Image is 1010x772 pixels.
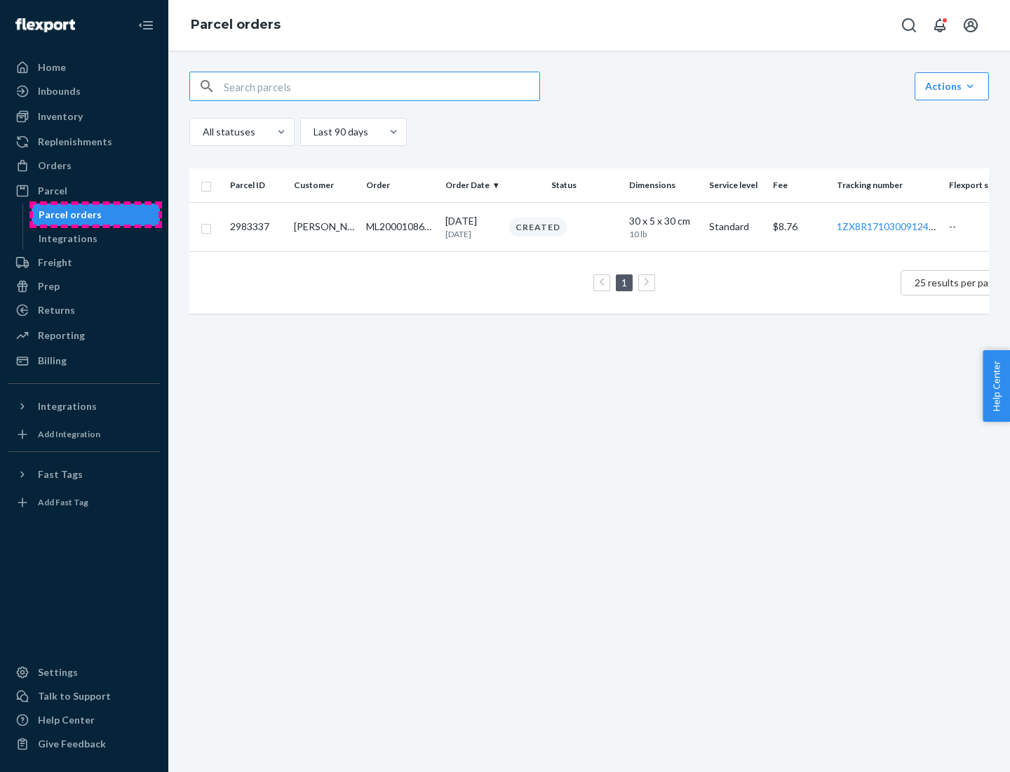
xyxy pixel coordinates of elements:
p: 10 lb [629,228,671,240]
th: Status [504,168,624,202]
a: Talk to Support [8,685,160,707]
a: Replenishments [8,131,160,153]
button: Actions [915,72,989,100]
a: Parcel orders [32,204,161,226]
p: 2983337 [230,220,283,234]
a: Inventory [8,105,160,128]
div: [PERSON_NAME] [294,220,354,234]
button: Open notifications [926,11,954,39]
div: Help Center [38,713,95,727]
div: Billing [38,354,67,368]
a: Orders [8,154,160,177]
img: Flexport logo [15,18,75,32]
th: Service level [703,168,767,202]
div: Integrations [38,399,97,413]
div: Give Feedback [38,737,106,751]
input: All statuses [201,125,203,139]
p: Standard [709,220,762,234]
a: Add Fast Tag [8,491,160,514]
p: $ 8.76 [773,220,826,234]
p: [DATE] [445,214,498,228]
div: Talk to Support [38,689,111,703]
div: Add Integration [38,428,100,440]
input: Last 90 days [312,125,314,139]
a: Integrations [32,227,161,250]
div: Replenishments [38,135,112,149]
a: Parcel orders [191,17,281,32]
a: Billing [8,350,160,372]
ol: breadcrumbs [180,5,292,46]
a: Parcel [8,180,160,202]
div: Integrations [39,232,97,246]
button: Help Center [983,350,1010,422]
p: [DATE] [445,228,498,240]
div: Orders [38,159,72,173]
button: Fast Tags [8,463,160,486]
a: Inbounds [8,80,160,102]
a: Settings [8,661,160,684]
th: Dimensions [624,168,703,202]
div: Inbounds [38,84,81,98]
div: Home [38,60,66,74]
div: Prep [38,279,60,293]
a: Help Center [8,709,160,731]
div: Returns [38,303,75,317]
th: Parcel ID [224,168,288,202]
div: Freight [38,255,72,269]
div: Actions [925,79,978,93]
div: Parcel orders [39,208,102,222]
a: Reporting [8,324,160,347]
div: 30 x 5 x 30 cm [629,214,698,228]
div: ML200010864388N [366,220,435,234]
button: Open Search Box [895,11,923,39]
a: 1ZX8R1710300912493 [837,220,940,232]
th: Order Date [440,168,504,202]
a: Add Integration [8,423,160,446]
div: Created [509,218,567,237]
th: Tracking number [831,168,943,202]
div: Parcel [38,184,67,198]
div: Fast Tags [38,467,83,481]
input: Search parcels [224,72,539,100]
button: Open account menu [957,11,985,39]
div: Inventory [38,109,83,124]
a: Returns [8,299,160,321]
a: Page 1 is your current page [619,277,630,288]
span: 25 results per page [915,277,999,288]
th: Customer [288,168,360,202]
div: Add Fast Tag [38,496,88,508]
th: Fee [767,168,831,202]
button: Close Navigation [132,11,160,39]
button: Integrations [8,395,160,418]
a: Home [8,56,160,79]
th: Order [361,168,440,202]
button: Give Feedback [8,733,160,755]
div: Settings [38,665,78,679]
a: Freight [8,251,160,274]
a: Prep [8,275,160,298]
div: Reporting [38,328,85,342]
